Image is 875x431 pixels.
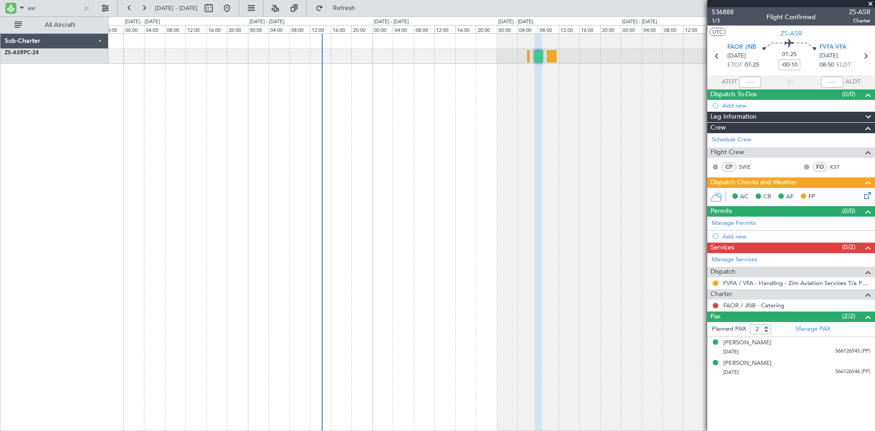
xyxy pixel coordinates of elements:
[712,17,734,25] span: 1/3
[721,162,736,172] div: CP
[712,325,746,334] label: Planned PAX
[206,25,227,33] div: 16:00
[289,25,310,33] div: 08:00
[683,25,704,33] div: 12:00
[165,25,185,33] div: 08:00
[723,359,772,368] div: [PERSON_NAME]
[845,78,860,87] span: ALDT
[727,61,742,70] span: ETOT
[476,25,496,33] div: 20:00
[185,25,206,33] div: 12:00
[351,25,372,33] div: 20:00
[710,89,757,100] span: Dispatch To-Dos
[103,25,124,33] div: 20:00
[712,219,756,228] a: Manage Permits
[710,112,757,122] span: Leg Information
[740,192,748,202] span: AC
[710,267,736,277] span: Dispatch
[331,25,351,33] div: 16:00
[710,206,732,217] span: Permits
[10,18,99,32] button: All Aircraft
[723,279,870,287] a: FVFA / VFA - Handling - Zim Aviation Services T/a Pepeti Commodities
[808,192,815,202] span: FP
[723,369,739,376] span: [DATE]
[712,135,751,145] a: Schedule Crew
[559,25,579,33] div: 12:00
[125,18,160,26] div: [DATE] - [DATE]
[796,325,830,334] a: Manage PAX
[842,206,855,216] span: (0/0)
[723,338,772,348] div: [PERSON_NAME]
[813,162,828,172] div: FO
[248,25,268,33] div: 00:00
[819,43,846,52] span: FVFA VFA
[374,18,409,26] div: [DATE] - [DATE]
[144,25,165,33] div: 04:00
[712,7,734,17] span: 536888
[745,61,759,70] span: 07:25
[835,348,870,355] span: 566126545 (PP)
[819,61,834,70] span: 08:50
[830,163,850,171] a: KST
[227,25,247,33] div: 20:00
[727,52,746,61] span: [DATE]
[722,233,870,240] div: Add new
[414,25,434,33] div: 08:00
[712,255,757,265] a: Manage Services
[5,50,24,56] span: ZS-ASR
[155,4,198,12] span: [DATE] - [DATE]
[722,78,737,87] span: ATOT
[723,348,739,355] span: [DATE]
[727,43,756,52] span: FAOR JNB
[268,25,289,33] div: 04:00
[622,18,657,26] div: [DATE] - [DATE]
[24,22,96,28] span: All Aircraft
[722,102,870,109] div: Add new
[710,177,797,188] span: Dispatch Checks and Weather
[849,7,870,17] span: ZS-ASR
[739,77,761,88] input: --:--
[311,1,366,16] button: Refresh
[310,25,330,33] div: 12:00
[621,25,641,33] div: 00:00
[763,192,771,202] span: CR
[249,18,284,26] div: [DATE] - [DATE]
[455,25,476,33] div: 16:00
[5,50,39,56] a: ZS-ASRPC-24
[710,147,744,158] span: Flight Crew
[579,25,600,33] div: 16:00
[704,25,724,33] div: 16:00
[842,242,855,252] span: (0/2)
[782,50,797,59] span: 01:25
[642,25,662,33] div: 04:00
[517,25,538,33] div: 04:00
[662,25,683,33] div: 08:00
[723,301,784,309] a: FAOR / JNB - Catering
[124,25,144,33] div: 00:00
[781,29,802,38] span: ZS-ASR
[710,289,732,300] span: Charter
[835,368,870,376] span: 566126546 (PP)
[710,123,726,133] span: Crew
[842,312,855,321] span: (2/2)
[739,163,759,171] a: SWE
[372,25,393,33] div: 00:00
[819,52,838,61] span: [DATE]
[710,28,726,36] button: UTC
[842,89,855,99] span: (0/0)
[710,243,734,253] span: Services
[710,312,721,322] span: Pax
[393,25,413,33] div: 04:00
[28,1,80,15] input: A/C (Reg. or Type)
[849,17,870,25] span: Charter
[325,5,363,11] span: Refresh
[600,25,621,33] div: 20:00
[786,192,793,202] span: AF
[434,25,455,33] div: 12:00
[498,18,533,26] div: [DATE] - [DATE]
[767,12,816,22] div: Flight Confirmed
[836,61,851,70] span: ELDT
[497,25,517,33] div: 00:00
[538,25,558,33] div: 08:00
